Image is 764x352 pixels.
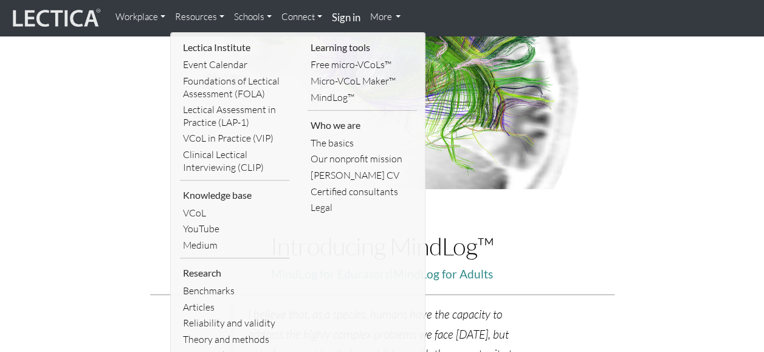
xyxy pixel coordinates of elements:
[180,102,289,130] a: Lectical Assessment in Practice (LAP-1)
[180,283,289,299] a: Benchmarks
[180,331,289,348] a: Theory and methods
[150,233,614,260] h1: Introducing MindLog™
[308,135,417,151] a: The basics
[308,73,417,89] a: Micro-VCoL Maker™
[180,237,289,254] a: Medium
[111,5,170,29] a: Workplace
[180,57,289,73] a: Event Calendar
[229,5,277,29] a: Schools
[277,5,327,29] a: Connect
[308,57,417,73] a: Free micro-VCoLs™
[180,315,289,331] a: Reliability and validity
[150,264,614,285] p: |
[180,221,289,237] a: YouTube
[308,199,417,216] a: Legal
[180,263,289,283] li: Research
[327,5,365,31] a: Sign in
[180,299,289,316] a: Articles
[180,185,289,205] li: Knowledge base
[180,205,289,221] a: VCoL
[308,116,417,135] li: Who we are
[180,73,289,102] a: Foundations of Lectical Assessment (FOLA)
[10,7,101,30] img: lecticalive
[308,89,417,106] a: MindLog™
[308,38,417,57] li: Learning tools
[180,130,289,147] a: VCoL in Practice (VIP)
[393,267,493,281] a: MindLog for Adults
[308,167,417,184] a: [PERSON_NAME] CV
[180,38,289,57] li: Lectica Institute
[308,184,417,200] a: Certified consultants
[308,151,417,167] a: Our nonprofit mission
[365,5,406,29] a: More
[180,147,289,175] a: Clinical Lectical Interviewing (CLIP)
[332,11,360,24] strong: Sign in
[170,5,229,29] a: Resources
